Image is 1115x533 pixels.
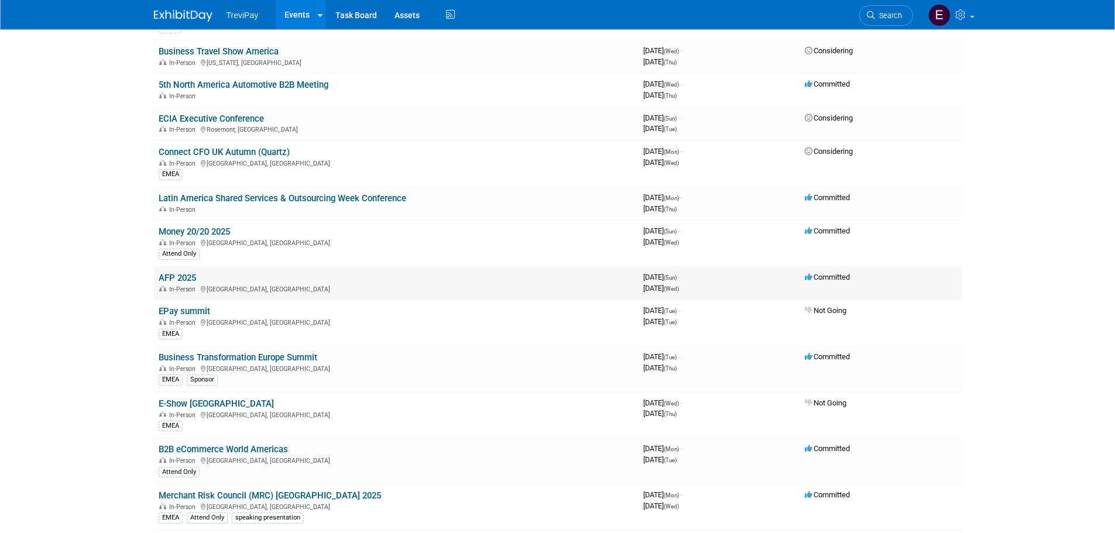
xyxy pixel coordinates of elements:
[664,286,679,292] span: (Wed)
[664,206,677,212] span: (Thu)
[678,352,680,361] span: -
[681,444,682,453] span: -
[643,238,679,246] span: [DATE]
[159,319,166,325] img: In-Person Event
[169,411,199,419] span: In-Person
[159,249,200,259] div: Attend Only
[159,92,166,98] img: In-Person Event
[169,92,199,100] span: In-Person
[169,126,199,133] span: In-Person
[643,124,677,133] span: [DATE]
[643,158,679,167] span: [DATE]
[227,11,259,20] span: TreviPay
[169,365,199,373] span: In-Person
[805,306,846,315] span: Not Going
[643,273,680,281] span: [DATE]
[159,490,381,501] a: Merchant Risk Council (MRC) [GEOGRAPHIC_DATA] 2025
[159,160,166,166] img: In-Person Event
[159,365,166,371] img: In-Person Event
[678,273,680,281] span: -
[159,467,200,477] div: Attend Only
[681,193,682,202] span: -
[159,306,210,317] a: EPay summit
[232,513,304,523] div: speaking presentation
[664,48,679,54] span: (Wed)
[643,193,682,202] span: [DATE]
[805,226,850,235] span: Committed
[678,226,680,235] span: -
[159,410,634,419] div: [GEOGRAPHIC_DATA], [GEOGRAPHIC_DATA]
[664,239,679,246] span: (Wed)
[859,5,913,26] a: Search
[664,400,679,407] span: (Wed)
[169,206,199,214] span: In-Person
[805,273,850,281] span: Committed
[159,457,166,463] img: In-Person Event
[159,421,183,431] div: EMEA
[159,238,634,247] div: [GEOGRAPHIC_DATA], [GEOGRAPHIC_DATA]
[643,455,677,464] span: [DATE]
[664,81,679,88] span: (Wed)
[159,114,264,124] a: ECIA Executive Conference
[664,492,679,498] span: (Mon)
[159,226,230,237] a: Money 20/20 2025
[664,160,679,166] span: (Wed)
[664,274,677,281] span: (Sun)
[664,446,679,452] span: (Mon)
[805,352,850,361] span: Committed
[805,398,846,407] span: Not Going
[159,329,183,339] div: EMEA
[875,11,902,20] span: Search
[805,490,850,499] span: Committed
[159,513,183,523] div: EMEA
[169,59,199,67] span: In-Person
[159,317,634,326] div: [GEOGRAPHIC_DATA], [GEOGRAPHIC_DATA]
[159,158,634,167] div: [GEOGRAPHIC_DATA], [GEOGRAPHIC_DATA]
[681,490,682,499] span: -
[664,365,677,372] span: (Thu)
[664,228,677,235] span: (Sun)
[643,409,677,418] span: [DATE]
[159,57,634,67] div: [US_STATE], [GEOGRAPHIC_DATA]
[805,147,853,156] span: Considering
[159,239,166,245] img: In-Person Event
[169,239,199,247] span: In-Person
[928,4,951,26] img: Eric Shipe
[681,398,682,407] span: -
[805,114,853,122] span: Considering
[159,46,279,57] a: Business Travel Show America
[681,147,682,156] span: -
[159,124,634,133] div: Rosemont, [GEOGRAPHIC_DATA]
[681,46,682,55] span: -
[664,115,677,122] span: (Sun)
[643,57,677,66] span: [DATE]
[664,411,677,417] span: (Thu)
[159,169,183,180] div: EMEA
[664,503,679,510] span: (Wed)
[643,204,677,213] span: [DATE]
[643,317,677,326] span: [DATE]
[805,193,850,202] span: Committed
[643,398,682,407] span: [DATE]
[159,455,634,465] div: [GEOGRAPHIC_DATA], [GEOGRAPHIC_DATA]
[664,354,677,360] span: (Tue)
[643,444,682,453] span: [DATE]
[169,286,199,293] span: In-Person
[643,501,679,510] span: [DATE]
[664,126,677,132] span: (Tue)
[169,319,199,326] span: In-Person
[169,457,199,465] span: In-Person
[643,306,680,315] span: [DATE]
[643,46,682,55] span: [DATE]
[664,149,679,155] span: (Mon)
[643,114,680,122] span: [DATE]
[643,284,679,293] span: [DATE]
[159,273,196,283] a: AFP 2025
[643,490,682,499] span: [DATE]
[678,306,680,315] span: -
[643,147,682,156] span: [DATE]
[805,80,850,88] span: Committed
[159,126,166,132] img: In-Person Event
[159,374,183,385] div: EMEA
[664,308,677,314] span: (Tue)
